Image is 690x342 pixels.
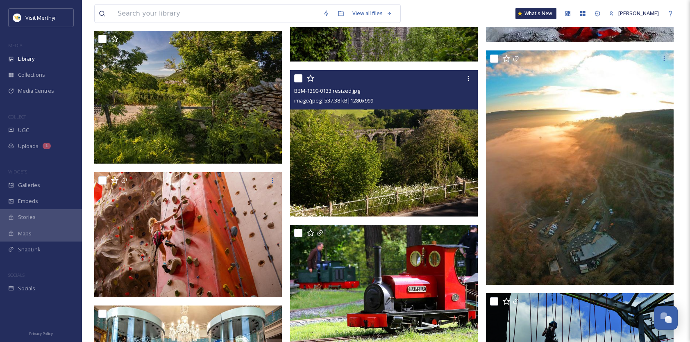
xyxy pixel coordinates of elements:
[18,246,41,253] span: SnapLink
[348,5,396,21] a: View all files
[18,55,34,63] span: Library
[486,50,674,285] img: 324331785_681598460336221_4808284643723206396_n.jpg
[618,9,659,17] span: [PERSON_NAME]
[29,328,53,338] a: Privacy Policy
[18,71,45,79] span: Collections
[25,14,56,21] span: Visit Merthyr
[18,181,40,189] span: Galleries
[13,14,21,22] img: download.jpeg
[8,272,25,278] span: SOCIALS
[18,285,35,292] span: Socials
[515,8,556,19] a: What's New
[18,230,32,237] span: Maps
[294,87,360,94] span: BBM-1390-0133 resized.jpg
[8,42,23,48] span: MEDIA
[94,172,282,297] img: P1033405 (Custom).jpg
[8,114,26,120] span: COLLECT
[18,197,38,205] span: Embeds
[294,97,373,104] span: image/jpeg | 537.38 kB | 1280 x 999
[18,142,39,150] span: Uploads
[654,306,678,330] button: Open Chat
[113,5,319,23] input: Search your library
[94,31,282,164] img: BBM-1390-0008-HDR resize.jpg
[605,5,663,21] a: [PERSON_NAME]
[290,70,478,217] img: BBM-1390-0133 resized.jpg
[43,143,51,149] div: 1
[29,331,53,336] span: Privacy Policy
[18,213,36,221] span: Stories
[18,126,29,134] span: UGC
[8,169,27,175] span: WIDGETS
[18,87,54,95] span: Media Centres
